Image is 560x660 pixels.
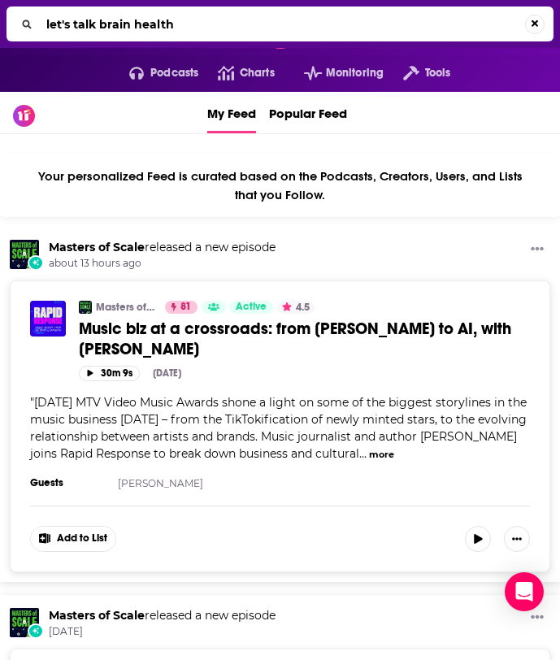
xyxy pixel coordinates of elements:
[10,240,39,269] img: Masters of Scale
[359,446,367,461] span: ...
[49,240,145,254] a: Masters of Scale
[49,608,276,623] h3: released a new episode
[31,527,115,551] button: Show More Button
[30,395,527,461] span: "
[198,60,274,86] a: Charts
[28,623,43,639] div: New Episode
[269,92,347,133] a: Popular Feed
[180,299,191,315] span: 81
[10,608,39,637] img: Masters of Scale
[49,625,276,639] span: [DATE]
[524,608,550,628] button: Show More Button
[277,301,315,314] button: 4.5
[40,11,525,37] input: Search...
[384,60,450,86] button: open menu
[207,95,256,131] span: My Feed
[30,476,103,489] h3: Guests
[207,92,256,133] a: My Feed
[28,255,43,271] div: New Episode
[110,60,199,86] button: open menu
[236,299,267,315] span: Active
[240,62,275,85] span: Charts
[153,367,181,379] div: [DATE]
[49,257,276,271] span: about 13 hours ago
[269,95,347,131] span: Popular Feed
[425,62,451,85] span: Tools
[79,319,511,359] span: Music biz at a crossroads: from [PERSON_NAME] to AI, with [PERSON_NAME]
[118,477,203,489] a: [PERSON_NAME]
[229,301,273,314] a: Active
[369,448,394,462] button: more
[30,301,66,337] img: Music biz at a crossroads: from Taylor Swift to AI, with Sowmya Krishnamurthy
[96,301,154,314] a: Masters of Scale
[7,7,553,41] div: Search...
[284,60,384,86] button: open menu
[165,301,198,314] a: 81
[505,572,544,611] div: Open Intercom Messenger
[79,319,530,359] a: Music biz at a crossroads: from [PERSON_NAME] to AI, with [PERSON_NAME]
[524,240,550,260] button: Show More Button
[49,240,276,255] h3: released a new episode
[79,366,140,381] button: 30m 9s
[326,62,384,85] span: Monitoring
[57,532,107,545] span: Add to List
[79,301,92,314] img: Masters of Scale
[150,62,198,85] span: Podcasts
[49,608,145,623] a: Masters of Scale
[30,395,527,461] span: [DATE] MTV Video Music Awards shone a light on some of the biggest storylines in the music busine...
[504,526,530,552] button: Show More Button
